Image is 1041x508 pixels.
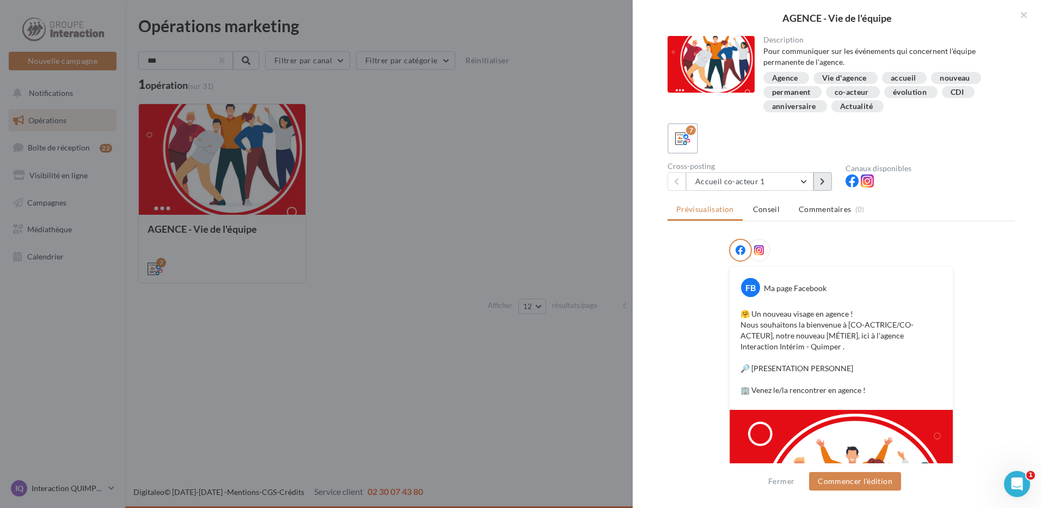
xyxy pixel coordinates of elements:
div: Canaux disponibles [846,165,1015,172]
div: Vie d'agence [822,74,867,82]
div: CDI [951,88,964,96]
div: accueil [891,74,916,82]
p: 🤗 Un nouveau visage en agence ! Nous souhaitons la bienvenue à [CO-ACTRICE/CO-ACTEUR], notre nouv... [740,309,942,396]
div: Description [763,36,1007,44]
div: nouveau [940,74,970,82]
div: anniversaire [772,102,816,111]
iframe: Intercom live chat [1004,471,1030,497]
div: AGENCE - Vie de l'équipe [650,13,1024,23]
div: permanent [772,88,811,96]
button: Commencer l'édition [809,472,901,491]
div: Pour communiquer sur les événements qui concernent l'équipe permanente de l'agence. [763,46,1007,68]
div: Cross-posting [668,162,837,170]
div: FB [741,278,760,297]
button: Fermer [764,475,799,488]
button: Accueil co-acteur 1 [686,172,813,191]
div: Ma page Facebook [764,283,826,294]
span: Conseil [753,204,780,214]
div: évolution [893,88,927,96]
div: Agence [772,74,798,82]
div: 7 [686,125,696,135]
span: (0) [855,205,865,214]
span: 1 [1026,471,1035,480]
span: Commentaires [799,204,851,215]
div: co-acteur [835,88,869,96]
div: Actualité [840,102,873,111]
